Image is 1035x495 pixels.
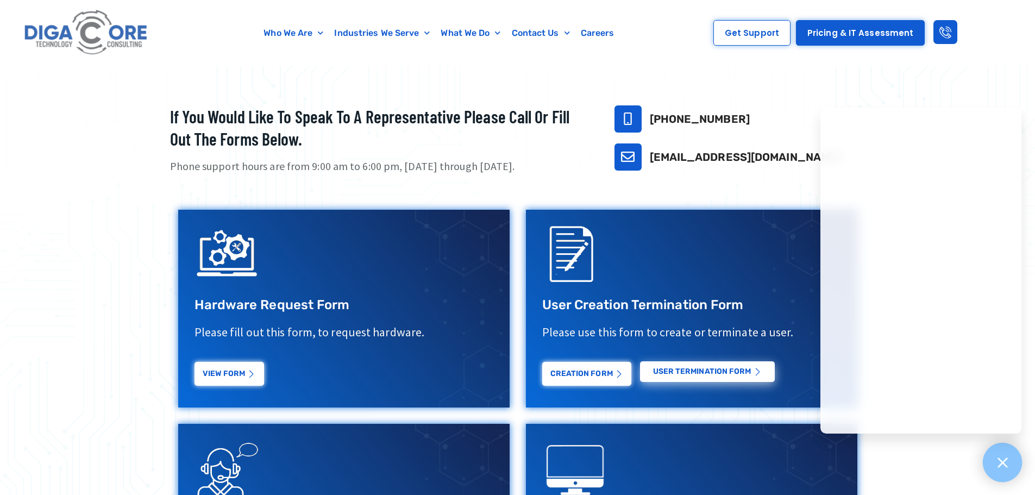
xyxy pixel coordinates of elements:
a: Contact Us [506,21,575,46]
img: IT Support Icon [195,221,260,286]
h3: Hardware Request Form [195,297,493,314]
a: Creation Form [542,362,631,386]
a: support@digacore.com [614,143,642,171]
a: Who We Are [258,21,329,46]
span: Get Support [725,29,779,37]
img: Support Request Icon [542,221,607,286]
a: Get Support [713,20,791,46]
p: Phone support hours are from 9:00 am to 6:00 pm, [DATE] through [DATE]. [170,159,587,174]
h3: User Creation Termination Form [542,297,841,314]
a: Careers [575,21,620,46]
p: Please fill out this form, to request hardware. [195,324,493,340]
span: USER Termination Form [653,368,751,375]
p: Please use this form to create or terminate a user. [542,324,841,340]
span: Pricing & IT Assessment [807,29,913,37]
a: Pricing & IT Assessment [796,20,925,46]
a: [PHONE_NUMBER] [650,112,750,126]
iframe: Chatgenie Messenger [820,108,1021,434]
a: [EMAIL_ADDRESS][DOMAIN_NAME] [650,151,841,164]
a: 732-646-5725 [614,105,642,133]
a: What We Do [435,21,506,46]
h2: If you would like to speak to a representative please call or fill out the forms below. [170,105,587,151]
a: Industries We Serve [329,21,435,46]
a: View Form [195,362,264,386]
nav: Menu [204,21,675,46]
a: USER Termination Form [640,361,775,382]
img: Digacore logo 1 [21,5,152,60]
